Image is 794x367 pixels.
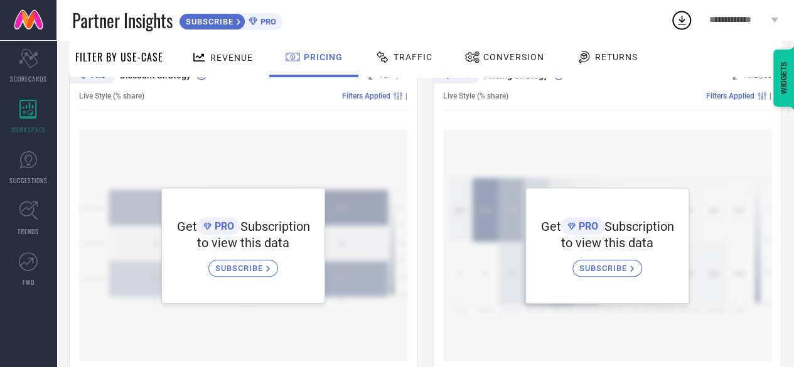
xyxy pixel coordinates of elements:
span: Returns [595,52,638,62]
span: Subscription [240,219,310,234]
span: SCORECARDS [10,74,47,83]
span: to view this data [561,235,653,250]
span: SUBSCRIBE [180,17,237,26]
span: WORKSPACE [11,125,46,134]
div: Open download list [670,9,693,31]
span: Get [177,219,197,234]
span: SUBSCRIBE [579,263,630,273]
a: SUBSCRIBEPRO [179,10,282,30]
span: PRO [212,220,234,232]
span: to view this data [197,235,289,250]
a: SUBSCRIBE [208,250,278,277]
span: Filters Applied [706,92,754,100]
a: SUBSCRIBE [572,250,642,277]
span: Live Style (% share) [79,92,144,100]
span: TRENDS [18,226,39,236]
span: | [770,92,771,100]
span: PRO [576,220,598,232]
span: Subscription [604,219,674,234]
span: SUGGESTIONS [9,176,48,185]
div: Premium [69,67,115,86]
span: Live Style (% share) [443,92,508,100]
span: SUBSCRIBE [215,263,266,273]
span: Conversion [483,52,544,62]
span: | [405,92,407,100]
span: Traffic [394,52,432,62]
span: Partner Insights [72,8,173,33]
span: Revenue [210,53,253,63]
span: Pricing [304,52,343,62]
span: Filter By Use-Case [75,50,163,65]
span: Get [541,219,561,234]
span: FWD [23,277,35,287]
span: Filters Applied [342,92,390,100]
span: PRO [257,17,276,26]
